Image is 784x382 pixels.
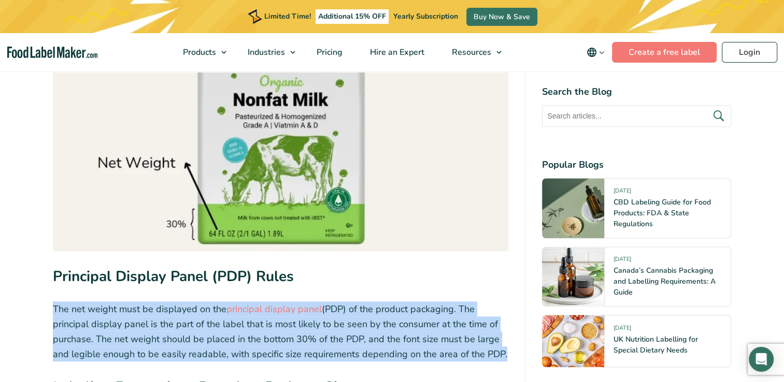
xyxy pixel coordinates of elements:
a: principal display panel [226,302,322,315]
a: Canada’s Cannabis Packaging and Labelling Requirements: A Guide [613,266,715,297]
h4: Search the Blog [542,85,731,99]
a: Create a free label [612,42,717,63]
a: CBD Labeling Guide for Food Products: FDA & State Regulations [613,197,710,229]
a: UK Nutrition Labelling for Special Dietary Needs [613,334,697,355]
span: Yearly Subscription [393,11,458,21]
a: Pricing [303,33,354,71]
a: Products [169,33,232,71]
span: Pricing [313,47,344,58]
a: Login [722,42,777,63]
a: Hire an Expert [357,33,436,71]
a: Resources [438,33,507,71]
span: [DATE] [613,187,631,199]
span: Additional 15% OFF [316,9,389,24]
span: Resources [449,47,492,58]
span: Industries [245,47,286,58]
span: Limited Time! [264,11,311,21]
span: [DATE] [613,255,631,267]
span: Products [180,47,217,58]
p: The net weight must be displayed on the (PDP) of the product packaging. The principal display pan... [53,301,509,361]
input: Search articles... [542,105,731,127]
span: Hire an Expert [367,47,425,58]
span: [DATE] [613,324,631,335]
strong: Principal Display Panel (PDP) Rules [53,267,294,286]
a: Buy Now & Save [466,8,537,26]
div: Open Intercom Messenger [749,347,774,372]
a: Industries [234,33,301,71]
h4: Popular Blogs [542,158,731,172]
